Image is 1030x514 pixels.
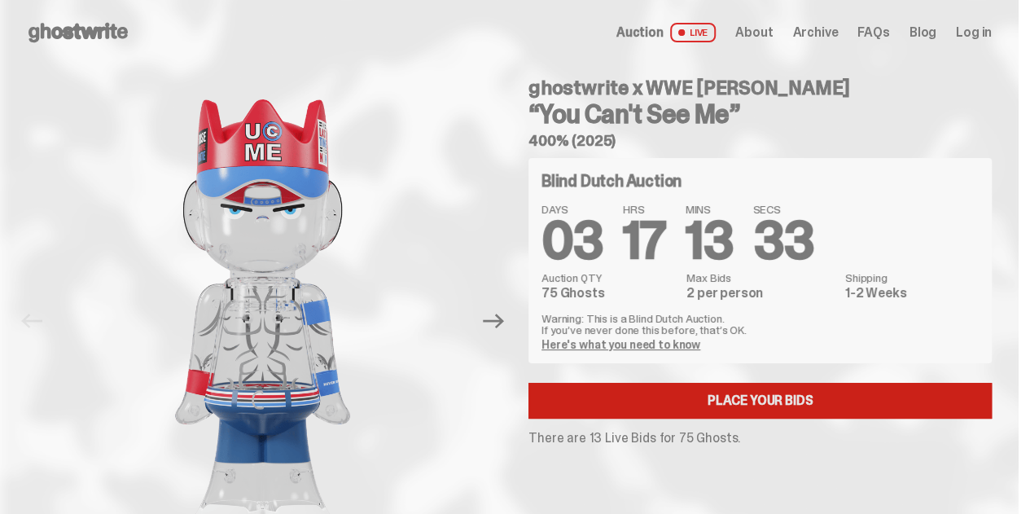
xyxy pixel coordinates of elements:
[541,204,603,215] span: DAYS
[909,26,936,39] a: Blog
[792,26,838,39] a: Archive
[528,101,992,127] h3: “You Can't See Me”
[686,287,835,300] dd: 2 per person
[541,337,700,352] a: Here's what you need to know
[541,313,979,336] p: Warning: This is a Blind Dutch Auction. If you’ve never done this before, that’s OK.
[541,272,677,283] dt: Auction QTY
[541,173,682,189] h4: Blind Dutch Auction
[528,78,992,98] h4: ghostwrite x WWE [PERSON_NAME]
[857,26,889,39] a: FAQs
[670,23,717,42] span: LIVE
[752,207,813,275] span: 33
[528,432,992,445] p: There are 13 Live Bids for 75 Ghosts.
[686,272,835,283] dt: Max Bids
[616,26,664,39] span: Auction
[845,287,979,300] dd: 1-2 Weeks
[686,207,734,275] span: 13
[476,303,511,339] button: Next
[623,207,666,275] span: 17
[752,204,813,215] span: SECS
[541,287,677,300] dd: 75 Ghosts
[686,204,734,215] span: MINS
[528,134,992,148] h5: 400% (2025)
[845,272,979,283] dt: Shipping
[623,204,666,215] span: HRS
[956,26,992,39] a: Log in
[528,383,992,419] a: Place your Bids
[616,23,716,42] a: Auction LIVE
[541,207,603,275] span: 03
[735,26,773,39] a: About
